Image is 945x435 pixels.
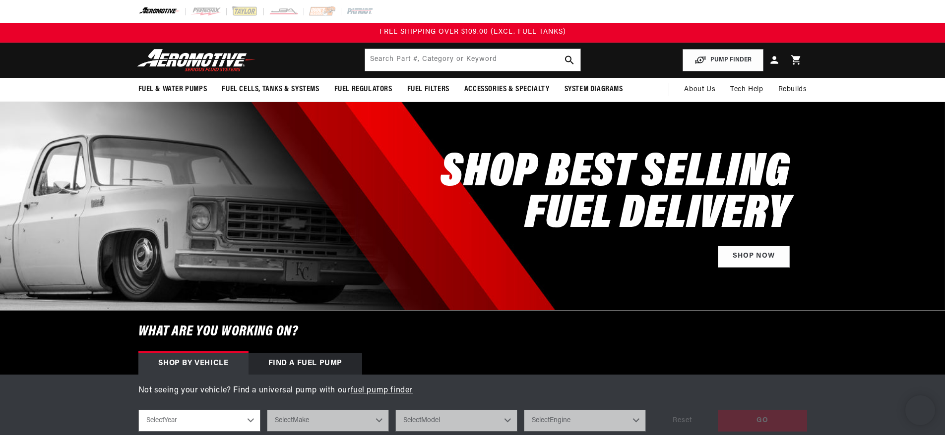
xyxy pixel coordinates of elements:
h6: What are you working on? [114,311,832,353]
div: Find a Fuel Pump [249,353,363,375]
input: Search by Part Number, Category or Keyword [365,49,580,71]
p: Not seeing your vehicle? Find a universal pump with our [138,384,807,397]
select: Year [138,410,260,432]
summary: System Diagrams [557,78,630,101]
select: Make [267,410,389,432]
span: Fuel Cells, Tanks & Systems [222,84,319,95]
span: Tech Help [730,84,763,95]
a: About Us [677,78,723,102]
div: Shop by vehicle [138,353,249,375]
summary: Accessories & Specialty [457,78,557,101]
summary: Tech Help [723,78,770,102]
button: search button [559,49,580,71]
summary: Fuel Regulators [327,78,400,101]
span: System Diagrams [565,84,623,95]
summary: Fuel Filters [400,78,457,101]
span: Rebuilds [778,84,807,95]
summary: Fuel Cells, Tanks & Systems [214,78,326,101]
span: Fuel Regulators [334,84,392,95]
select: Model [395,410,517,432]
a: fuel pump finder [351,386,413,394]
button: PUMP FINDER [683,49,763,71]
span: Fuel Filters [407,84,449,95]
summary: Rebuilds [771,78,815,102]
span: Fuel & Water Pumps [138,84,207,95]
summary: Fuel & Water Pumps [131,78,215,101]
h2: SHOP BEST SELLING FUEL DELIVERY [441,153,789,236]
span: FREE SHIPPING OVER $109.00 (EXCL. FUEL TANKS) [379,28,566,36]
span: About Us [684,86,715,93]
a: Shop Now [718,246,790,268]
span: Accessories & Specialty [464,84,550,95]
img: Aeromotive [134,49,258,72]
select: Engine [524,410,646,432]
